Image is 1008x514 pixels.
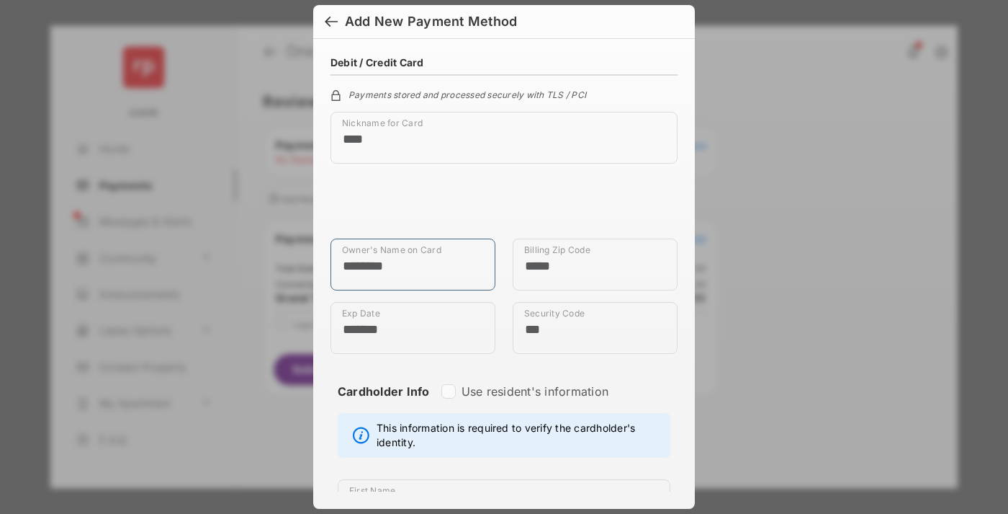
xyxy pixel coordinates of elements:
iframe: Credit card field [330,175,678,239]
h4: Debit / Credit Card [330,56,424,68]
label: Use resident's information [462,384,608,399]
strong: Cardholder Info [338,384,430,425]
span: This information is required to verify the cardholder's identity. [377,421,662,450]
div: Payments stored and processed securely with TLS / PCI [330,87,678,100]
div: Add New Payment Method [345,14,517,30]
